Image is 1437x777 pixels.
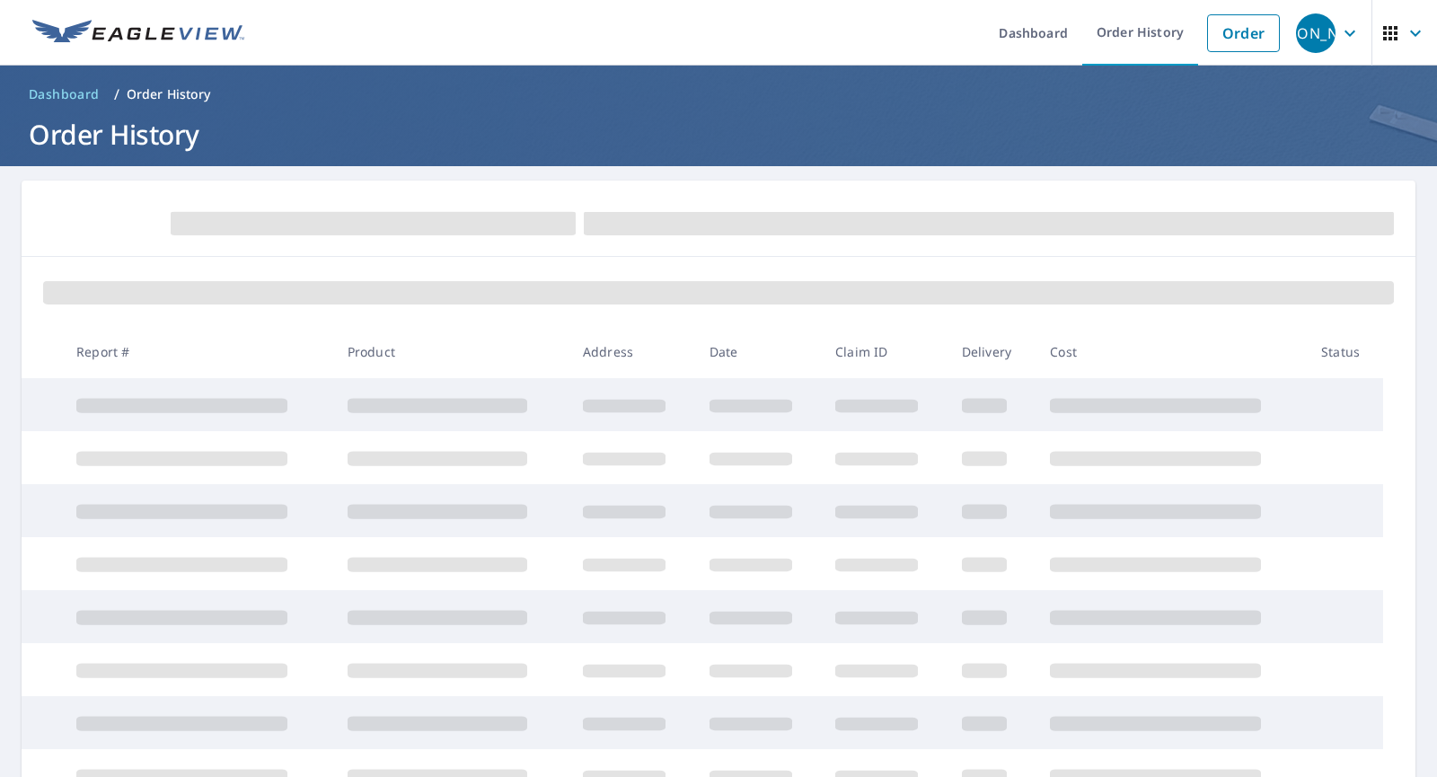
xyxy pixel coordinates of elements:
[62,325,333,378] th: Report #
[114,84,119,105] li: /
[948,325,1036,378] th: Delivery
[1296,13,1336,53] div: [PERSON_NAME]
[29,85,100,103] span: Dashboard
[821,325,948,378] th: Claim ID
[127,85,211,103] p: Order History
[22,116,1415,153] h1: Order History
[569,325,695,378] th: Address
[333,325,569,378] th: Product
[22,80,107,109] a: Dashboard
[1307,325,1383,378] th: Status
[32,20,244,47] img: EV Logo
[22,80,1415,109] nav: breadcrumb
[1207,14,1280,52] a: Order
[695,325,822,378] th: Date
[1036,325,1307,378] th: Cost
